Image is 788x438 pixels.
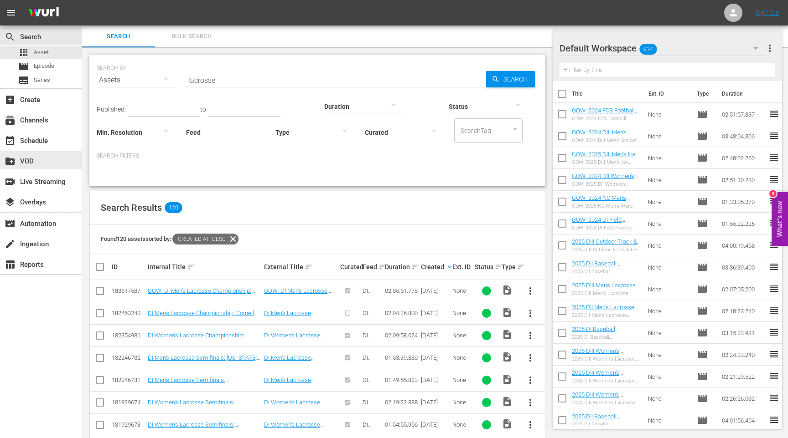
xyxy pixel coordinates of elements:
span: Episode [697,196,708,207]
div: Ext. ID [452,263,472,270]
span: reorder [768,392,779,403]
div: 2025 DIII Women's Lacrosse Semifinal: [PERSON_NAME] vs. Middlebury [572,400,641,406]
span: DI Men's Lacrosse [363,287,380,315]
span: sort [495,263,503,271]
span: VOD [5,156,16,167]
th: Type [691,81,716,107]
div: 181929674 [112,399,145,406]
span: more_vert [525,308,536,319]
div: Created [421,261,450,272]
span: Episode [697,306,708,316]
a: 2025 DI Baseball Championship Game 2: LSU vs. Coastal Carolina [572,326,635,346]
a: Sign Out [756,9,779,16]
td: 03:15:23.981 [718,322,768,344]
span: Published: [97,106,126,113]
a: DI Women's Lacrosse Championship: [US_STATE] vs. Northwestern [148,332,248,346]
a: 2025 DIII Men's Lacrosse Championship: [PERSON_NAME] vs. Tufts [572,282,639,302]
button: more_vert [519,302,541,324]
img: ans4CAIJ8jUAAAAAAAAAAAAAAAAAAAAAAAAgQb4GAAAAAAAAAAAAAAAAAAAAAAAAJMjXAAAAAAAAAAAAAAAAAAAAAAAAgAT5G... [22,2,66,24]
span: Episode [34,61,54,71]
span: Episode [697,284,708,295]
div: [DATE] [421,354,450,361]
div: 01:49:55.823 [385,377,418,383]
a: 2025 DIII Women's Lacrosse Semifinal: [PERSON_NAME] vs. Middlebury [572,391,624,418]
div: 02:09:58.024 [385,332,418,339]
span: more_vert [764,43,775,54]
span: keyboard_arrow_down [446,263,454,271]
td: None [644,322,693,344]
td: None [644,147,693,169]
span: DI Men's Lacrosse [363,377,380,404]
button: more_vert [519,414,541,436]
a: GOW: 2024 DI Field Hockey Semifinal: Saint Joseph's vs. [US_STATE] [572,216,634,237]
span: 120 [165,202,182,213]
span: Search Results [101,202,162,213]
span: Schedule [5,135,16,146]
a: DI Men's Lacrosse Semifinals: [US_STATE] vs. Syracuse [264,354,333,375]
td: None [644,344,693,366]
div: 2025 DIII Women's Lacrosse Semifinal: Gettysburg vs. Tufts [572,378,641,384]
span: reorder [768,218,779,229]
td: None [644,300,693,322]
div: GOW: 2024 FCS Football Quarterfinal: [US_STATE] vs. UC [PERSON_NAME] [572,116,641,122]
span: sort [305,263,313,271]
div: 2025 DI Baseball Championship Game 2: LSU vs. Coastal Carolina [572,334,641,340]
button: more_vert [764,37,775,59]
span: Video [502,374,513,385]
button: more_vert [519,347,541,369]
span: more_vert [525,397,536,408]
div: Duration [385,261,418,272]
span: DI Women's Lacrosse [363,399,380,433]
span: reorder [768,327,779,338]
span: Video [502,351,513,362]
th: Title [572,81,643,107]
div: 182246731 [112,377,145,383]
div: GOW: 2025 DI Field Hockey Semifinal: Saint Joseph's vs. [US_STATE] [572,225,641,231]
button: more_vert [519,392,541,413]
span: Episode [18,61,29,72]
td: None [644,213,693,234]
a: 2025 DII Men's Lacrosse Championship: Tampa vs. Adelphi [572,304,639,324]
span: Series [34,76,50,85]
td: 01:33:05.270 [718,191,768,213]
span: menu [5,7,16,18]
div: 01:54:55.956 [385,421,418,428]
div: 2025 DII Men's Lacrosse Championship: Tampa vs. Adelphi [572,312,641,318]
div: 2025 DII Baseball Championship Game 2: Tampa vs. [GEOGRAPHIC_DATA][US_STATE] [572,422,641,428]
span: sort [378,263,387,271]
span: Video [502,396,513,407]
td: 03:48:04.306 [718,125,768,147]
div: None [452,332,472,339]
button: Search [486,71,535,87]
td: 02:18:23.240 [718,300,768,322]
div: Default Workspace [560,36,767,61]
span: more_vert [525,375,536,386]
div: GOW: 2025 NC Men's Water Polo Championship: UCLA vs. [GEOGRAPHIC_DATA][US_STATE] [572,203,641,209]
button: Open Feedback Widget [772,192,788,246]
div: 5 [769,190,777,198]
div: None [452,377,472,383]
td: None [644,103,693,125]
td: 02:51:57.337 [718,103,768,125]
span: more_vert [525,419,536,430]
div: 2025 DIII Women's Lacrosse Championship: Tufts vs. Middlebury [572,356,641,362]
span: Episode [697,371,708,382]
a: GOW: 2024 NC Men's Water Polo Championship: UCLA vs. [GEOGRAPHIC_DATA][US_STATE] [572,194,640,229]
span: Episode [697,415,708,426]
span: DI Men's Lacrosse [363,354,380,382]
span: to [200,106,206,113]
td: 03:36:39.400 [718,256,768,278]
td: None [644,387,693,409]
div: [DATE] [421,332,450,339]
a: 2025 DIII Outdoor Track & Field Championship: Day Three with LG Postgame Show [572,238,641,265]
div: 02:05:51.778 [385,287,418,294]
td: 02:24:33.240 [718,344,768,366]
div: [DATE] [421,421,450,428]
button: more_vert [519,369,541,391]
span: Episode [697,349,708,360]
th: Duration [716,81,771,107]
div: External Title [264,261,337,272]
div: Type [502,261,517,272]
a: DI Women's Lacrosse Semifinals: [US_STATE] vs. [US_STATE] [148,421,238,435]
span: Asset [18,47,29,58]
